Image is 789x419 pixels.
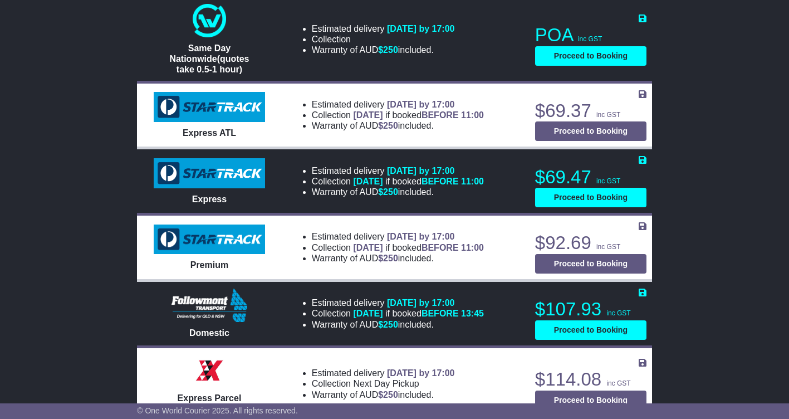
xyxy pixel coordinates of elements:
[461,177,484,186] span: 11:00
[596,177,620,185] span: inc GST
[461,243,484,252] span: 11:00
[312,308,484,319] li: Collection
[596,111,620,119] span: inc GST
[422,177,459,186] span: BEFORE
[535,166,646,188] p: $69.47
[387,368,455,378] span: [DATE] by 17:00
[387,166,455,176] span: [DATE] by 17:00
[535,232,646,254] p: $92.69
[312,187,484,197] li: Warranty of AUD included.
[535,188,646,207] button: Proceed to Booking
[378,390,398,399] span: $
[387,24,455,33] span: [DATE] by 17:00
[383,320,398,329] span: 250
[353,110,483,120] span: if booked
[535,320,646,340] button: Proceed to Booking
[535,254,646,274] button: Proceed to Booking
[535,24,646,46] p: POA
[387,298,455,308] span: [DATE] by 17:00
[387,100,455,109] span: [DATE] by 17:00
[353,243,483,252] span: if booked
[193,354,226,387] img: Border Express: Express Parcel Service
[312,298,484,308] li: Estimated delivery
[312,99,484,110] li: Estimated delivery
[312,242,484,253] li: Collection
[353,309,383,318] span: [DATE]
[383,254,398,263] span: 250
[137,406,298,415] span: © One World Courier 2025. All rights reserved.
[387,232,455,241] span: [DATE] by 17:00
[535,46,646,66] button: Proceed to Booking
[422,110,459,120] span: BEFORE
[312,34,455,45] li: Collection
[578,35,602,43] span: inc GST
[169,43,249,74] span: Same Day Nationwide(quotes take 0.5-1 hour)
[353,243,383,252] span: [DATE]
[312,319,484,330] li: Warranty of AUD included.
[461,309,484,318] span: 13:45
[312,45,455,55] li: Warranty of AUD included.
[535,391,646,410] button: Proceed to Booking
[383,121,398,130] span: 250
[353,309,483,318] span: if booked
[190,260,228,270] span: Premium
[312,120,484,131] li: Warranty of AUD included.
[154,225,265,255] img: StarTrack: Premium
[189,328,229,338] span: Domestic
[535,368,646,391] p: $114.08
[312,23,455,34] li: Estimated delivery
[353,110,383,120] span: [DATE]
[422,243,459,252] span: BEFORE
[383,187,398,197] span: 250
[378,45,398,55] span: $
[461,110,484,120] span: 11:00
[312,389,455,400] li: Warranty of AUD included.
[383,390,398,399] span: 250
[154,92,265,122] img: StarTrack: Express ATL
[192,194,227,204] span: Express
[596,243,620,251] span: inc GST
[378,121,398,130] span: $
[193,4,226,37] img: One World Courier: Same Day Nationwide(quotes take 0.5-1 hour)
[606,309,630,317] span: inc GST
[606,379,630,387] span: inc GST
[183,128,236,138] span: Express ATL
[383,45,398,55] span: 250
[353,177,383,186] span: [DATE]
[353,379,419,388] span: Next Day Pickup
[378,187,398,197] span: $
[535,298,646,320] p: $107.93
[378,254,398,263] span: $
[154,158,265,188] img: StarTrack: Express
[312,378,455,389] li: Collection
[422,309,459,318] span: BEFORE
[312,368,455,378] li: Estimated delivery
[312,253,484,264] li: Warranty of AUD included.
[171,289,248,322] img: Followmont Transport: Domestic
[535,100,646,122] p: $69.37
[312,165,484,176] li: Estimated delivery
[535,121,646,141] button: Proceed to Booking
[178,393,242,413] span: Express Parcel Service
[312,110,484,120] li: Collection
[312,231,484,242] li: Estimated delivery
[353,177,483,186] span: if booked
[378,320,398,329] span: $
[312,176,484,187] li: Collection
